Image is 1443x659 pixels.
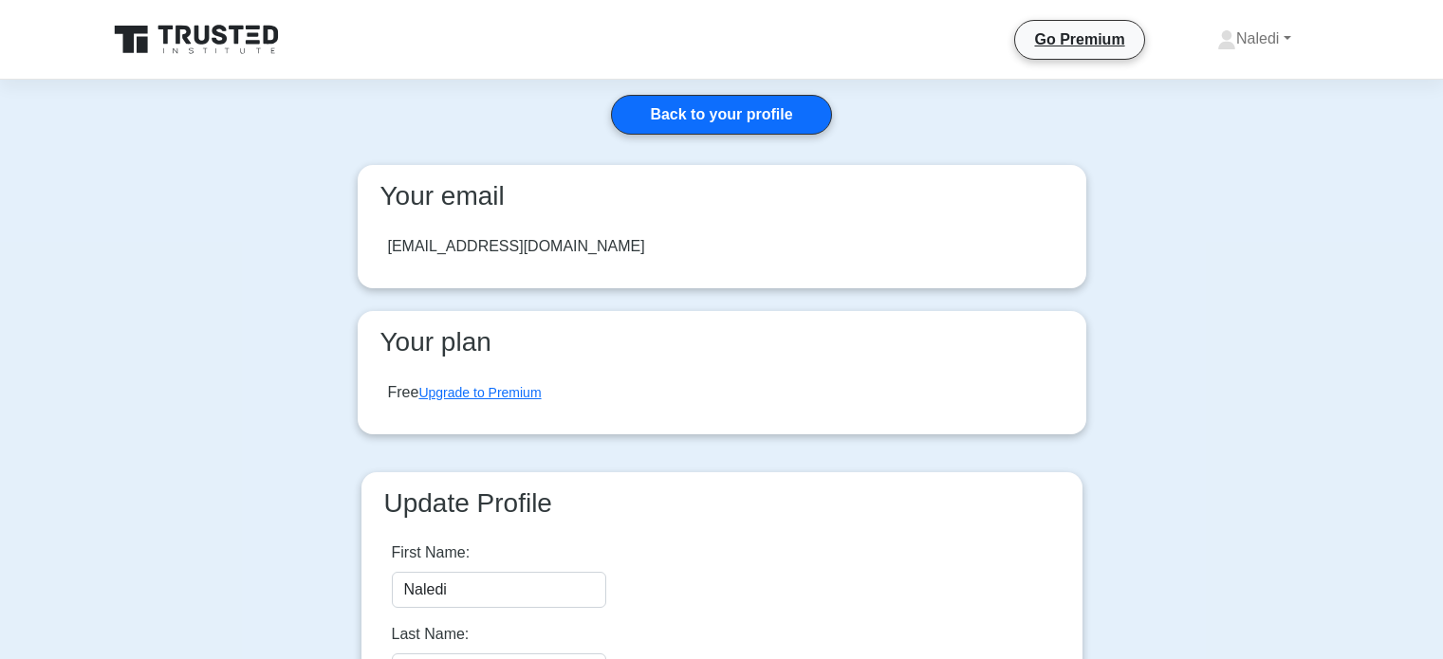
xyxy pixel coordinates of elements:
a: Naledi [1172,20,1336,58]
a: Upgrade to Premium [418,385,541,400]
a: Back to your profile [611,95,831,135]
h3: Update Profile [377,487,1067,520]
a: Go Premium [1023,27,1136,51]
h3: Your email [373,180,1071,212]
div: [EMAIL_ADDRESS][DOMAIN_NAME] [388,235,645,258]
div: Free [388,381,542,404]
h3: Your plan [373,326,1071,358]
label: Last Name: [392,623,470,646]
label: First Name: [392,541,471,564]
